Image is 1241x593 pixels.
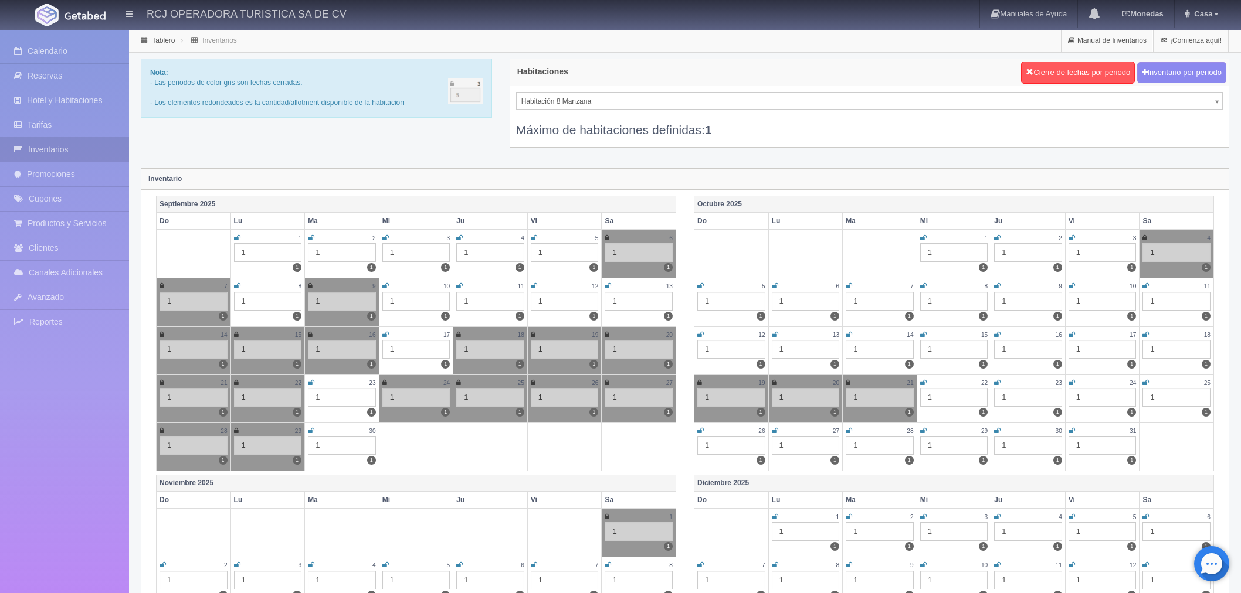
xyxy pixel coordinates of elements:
[1059,514,1062,520] small: 4
[160,340,228,359] div: 1
[1059,235,1062,241] small: 2
[517,67,568,76] h4: Habitaciones
[160,571,228,589] div: 1
[991,213,1066,230] th: Ju
[994,243,1062,262] div: 1
[516,408,524,417] label: 1
[234,340,302,359] div: 1
[531,571,599,589] div: 1
[1142,522,1211,541] div: 1
[1142,243,1211,262] div: 1
[1202,408,1211,417] label: 1
[830,408,839,417] label: 1
[762,562,765,568] small: 7
[768,213,843,230] th: Lu
[669,235,673,241] small: 6
[157,213,231,230] th: Do
[369,332,375,338] small: 16
[516,312,524,321] label: 1
[981,428,988,434] small: 29
[1142,388,1211,407] div: 1
[664,408,673,417] label: 1
[694,196,1214,213] th: Octubre 2025
[150,69,168,77] b: Nota:
[1140,492,1214,509] th: Sa
[298,562,301,568] small: 3
[907,380,913,386] small: 21
[230,492,305,509] th: Lu
[152,36,175,45] a: Tablero
[35,4,59,26] img: Getabed
[382,571,450,589] div: 1
[1059,283,1062,289] small: 9
[846,292,914,311] div: 1
[994,388,1062,407] div: 1
[833,380,839,386] small: 20
[1202,542,1211,551] label: 1
[697,571,765,589] div: 1
[669,514,673,520] small: 1
[772,292,840,311] div: 1
[920,571,988,589] div: 1
[293,263,301,272] label: 1
[1202,263,1211,272] label: 1
[589,408,598,417] label: 1
[379,213,453,230] th: Mi
[382,243,450,262] div: 1
[295,332,301,338] small: 15
[157,475,676,492] th: Noviembre 2025
[1053,542,1062,551] label: 1
[705,123,712,137] b: 1
[531,243,599,262] div: 1
[605,292,673,311] div: 1
[592,380,598,386] small: 26
[910,514,914,520] small: 2
[757,312,765,321] label: 1
[1069,571,1137,589] div: 1
[830,456,839,465] label: 1
[382,388,450,407] div: 1
[979,312,988,321] label: 1
[757,360,765,369] label: 1
[298,283,301,289] small: 8
[372,283,376,289] small: 9
[981,380,988,386] small: 22
[308,571,376,589] div: 1
[830,360,839,369] label: 1
[221,332,227,338] small: 14
[905,456,914,465] label: 1
[605,388,673,407] div: 1
[157,196,676,213] th: Septiembre 2025
[234,292,302,311] div: 1
[846,571,914,589] div: 1
[382,340,450,359] div: 1
[920,522,988,541] div: 1
[1122,9,1163,18] b: Monedas
[1202,312,1211,321] label: 1
[531,292,599,311] div: 1
[379,492,453,509] th: Mi
[456,571,524,589] div: 1
[994,571,1062,589] div: 1
[846,340,914,359] div: 1
[441,360,450,369] label: 1
[1062,29,1153,52] a: Manual de Inventarios
[1127,456,1136,465] label: 1
[1055,332,1062,338] small: 16
[516,360,524,369] label: 1
[456,292,524,311] div: 1
[595,562,599,568] small: 7
[1142,340,1211,359] div: 1
[308,292,376,311] div: 1
[981,562,988,568] small: 10
[1021,62,1135,84] button: Cierre de fechas por periodo
[443,332,450,338] small: 17
[666,332,673,338] small: 20
[920,340,988,359] div: 1
[979,360,988,369] label: 1
[1053,408,1062,417] label: 1
[757,408,765,417] label: 1
[758,428,765,434] small: 26
[367,312,376,321] label: 1
[367,456,376,465] label: 1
